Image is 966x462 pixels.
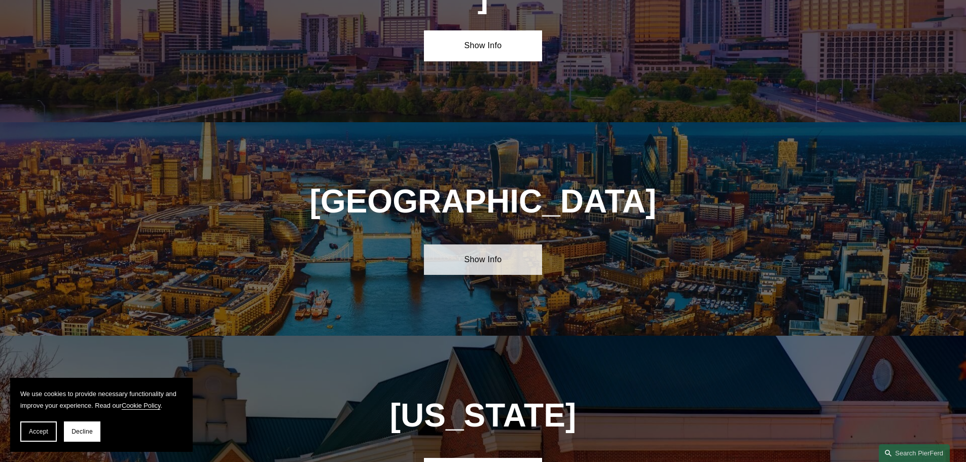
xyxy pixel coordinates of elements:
a: Show Info [424,244,542,275]
a: Show Info [424,30,542,61]
span: Accept [29,428,48,435]
h1: [GEOGRAPHIC_DATA] [306,183,661,220]
section: Cookie banner [10,378,193,452]
button: Accept [20,421,57,442]
h1: [US_STATE] [306,397,661,434]
button: Decline [64,421,100,442]
a: Search this site [879,444,950,462]
p: We use cookies to provide necessary functionality and improve your experience. Read our . [20,388,183,411]
a: Cookie Policy [122,402,161,409]
span: Decline [71,428,93,435]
